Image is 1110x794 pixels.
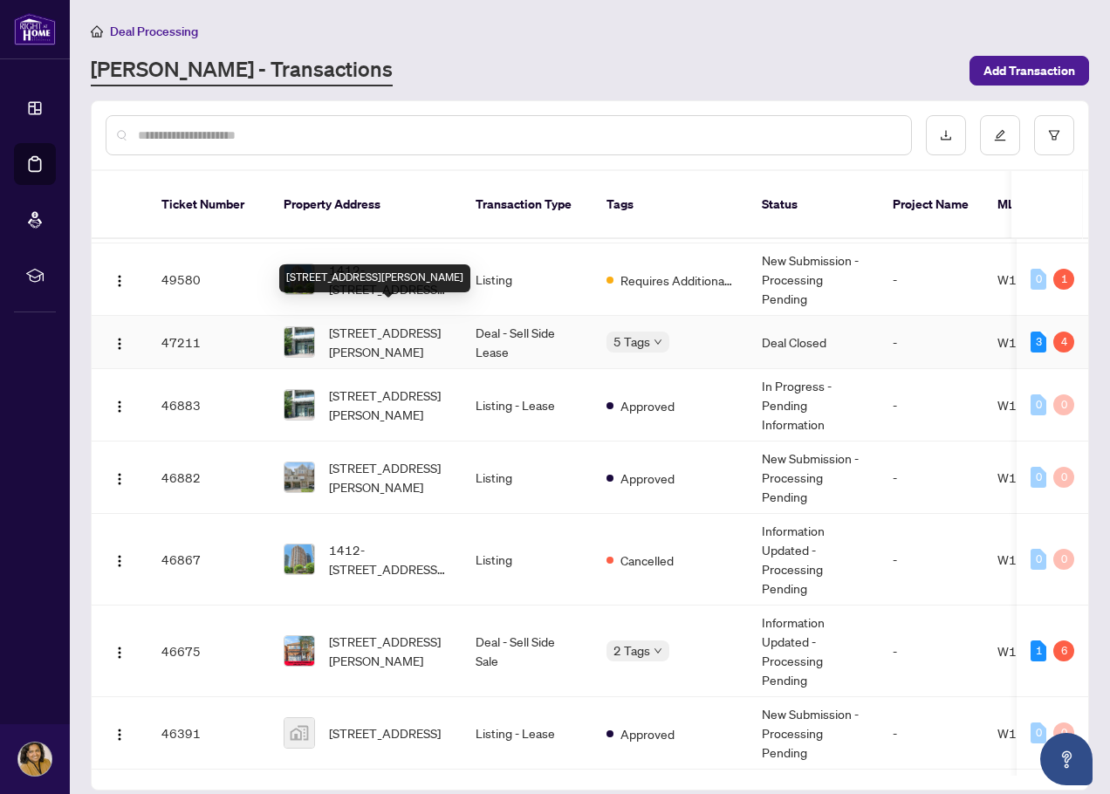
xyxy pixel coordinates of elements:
[997,469,1072,485] span: W12321465
[654,647,662,655] span: down
[620,551,674,570] span: Cancelled
[110,24,198,39] span: Deal Processing
[113,472,127,486] img: Logo
[462,697,593,770] td: Listing - Lease
[1053,269,1074,290] div: 1
[284,544,314,574] img: thumbnail-img
[620,396,675,415] span: Approved
[879,171,983,239] th: Project Name
[748,441,879,514] td: New Submission - Processing Pending
[997,551,1072,567] span: W12321170
[748,697,879,770] td: New Submission - Processing Pending
[1031,467,1046,488] div: 0
[748,514,879,606] td: Information Updated - Processing Pending
[613,640,650,661] span: 2 Tags
[748,171,879,239] th: Status
[1053,332,1074,353] div: 4
[926,115,966,155] button: download
[18,743,51,776] img: Profile Icon
[620,469,675,488] span: Approved
[113,400,127,414] img: Logo
[1048,129,1060,141] span: filter
[284,636,314,666] img: thumbnail-img
[1031,394,1046,415] div: 0
[654,338,662,346] span: down
[1031,549,1046,570] div: 0
[879,316,983,369] td: -
[106,637,134,665] button: Logo
[106,391,134,419] button: Logo
[879,697,983,770] td: -
[106,545,134,573] button: Logo
[1053,640,1074,661] div: 6
[1053,467,1074,488] div: 0
[113,274,127,288] img: Logo
[1034,115,1074,155] button: filter
[748,606,879,697] td: Information Updated - Processing Pending
[997,643,1072,659] span: W12308251
[462,243,593,316] td: Listing
[329,540,448,578] span: 1412-[STREET_ADDRESS][PERSON_NAME]
[462,441,593,514] td: Listing
[620,270,734,290] span: Requires Additional Docs
[940,129,952,141] span: download
[106,463,134,491] button: Logo
[284,390,314,420] img: thumbnail-img
[329,323,448,361] span: [STREET_ADDRESS][PERSON_NAME]
[147,514,270,606] td: 46867
[1053,722,1074,743] div: 0
[1053,394,1074,415] div: 0
[91,25,103,38] span: home
[147,369,270,441] td: 46883
[462,316,593,369] td: Deal - Sell Side Lease
[997,271,1072,287] span: W12342494
[113,646,127,660] img: Logo
[879,441,983,514] td: -
[106,265,134,293] button: Logo
[983,57,1075,85] span: Add Transaction
[970,56,1089,86] button: Add Transaction
[1053,549,1074,570] div: 0
[329,260,448,298] span: 1412-[STREET_ADDRESS][PERSON_NAME]
[329,723,441,743] span: [STREET_ADDRESS]
[980,115,1020,155] button: edit
[147,441,270,514] td: 46882
[106,719,134,747] button: Logo
[147,171,270,239] th: Ticket Number
[462,171,593,239] th: Transaction Type
[1040,733,1093,785] button: Open asap
[997,334,1072,350] span: W12321493
[620,724,675,743] span: Approved
[997,725,1072,741] span: W12314267
[748,369,879,441] td: In Progress - Pending Information
[1031,722,1046,743] div: 0
[748,316,879,369] td: Deal Closed
[329,386,448,424] span: [STREET_ADDRESS][PERSON_NAME]
[270,171,462,239] th: Property Address
[14,13,56,45] img: logo
[997,397,1072,413] span: W12321493
[462,606,593,697] td: Deal - Sell Side Sale
[279,264,470,292] div: [STREET_ADDRESS][PERSON_NAME]
[113,554,127,568] img: Logo
[1031,332,1046,353] div: 3
[106,328,134,356] button: Logo
[284,462,314,492] img: thumbnail-img
[113,728,127,742] img: Logo
[462,369,593,441] td: Listing - Lease
[879,243,983,316] td: -
[879,514,983,606] td: -
[879,606,983,697] td: -
[748,243,879,316] td: New Submission - Processing Pending
[994,129,1006,141] span: edit
[147,697,270,770] td: 46391
[147,243,270,316] td: 49580
[329,458,448,496] span: [STREET_ADDRESS][PERSON_NAME]
[1031,640,1046,661] div: 1
[147,606,270,697] td: 46675
[1031,269,1046,290] div: 0
[91,55,393,86] a: [PERSON_NAME] - Transactions
[329,632,448,670] span: [STREET_ADDRESS][PERSON_NAME]
[879,369,983,441] td: -
[983,171,1088,239] th: MLS #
